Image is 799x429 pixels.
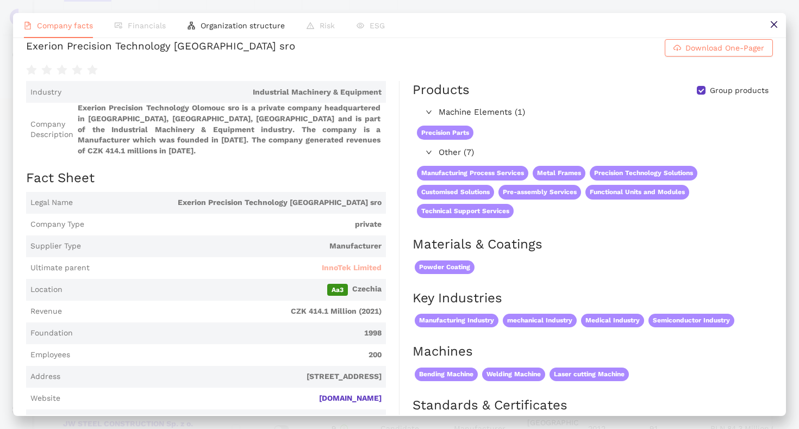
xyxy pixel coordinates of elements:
[307,22,314,29] span: warning
[26,65,37,76] span: star
[581,314,644,327] span: Medical Industry
[66,306,382,317] span: CZK 414.1 Million (2021)
[498,185,581,200] span: Pre-assembly Services
[37,21,93,30] span: Company facts
[66,87,382,98] span: Industrial Machinery & Equipment
[30,219,84,230] span: Company Type
[77,328,382,339] span: 1998
[67,284,382,296] span: Czechia
[550,368,629,381] span: Laser cutting Machine
[58,413,382,424] p: [PERSON_NAME]
[706,85,773,96] span: Group products
[57,65,67,76] span: star
[188,22,195,29] span: apartment
[417,166,528,181] span: Manufacturing Process Services
[585,185,689,200] span: Functional Units and Modules
[74,350,382,360] span: 200
[413,235,773,254] h2: Materials & Coatings
[72,65,83,76] span: star
[482,368,545,381] span: Welding Machine
[30,306,62,317] span: Revenue
[415,368,478,381] span: Bending Machine
[648,314,734,327] span: Semiconductor Industry
[30,371,60,382] span: Address
[85,241,382,252] span: Manufacturer
[30,350,70,360] span: Employees
[89,219,382,230] span: private
[426,149,432,156] span: right
[413,144,772,161] div: Other (7)
[30,197,73,208] span: Legal Name
[413,104,772,121] div: Machine Elements (1)
[30,284,63,295] span: Location
[413,343,773,361] h2: Machines
[201,21,285,30] span: Organization structure
[439,146,767,159] span: Other (7)
[685,42,764,54] span: Download One-Pager
[26,169,386,188] h2: Fact Sheet
[370,21,385,30] span: ESG
[26,39,295,57] div: Exerion Precision Technology [GEOGRAPHIC_DATA] sro
[65,371,382,382] span: [STREET_ADDRESS]
[327,284,348,296] span: Aa3
[413,396,773,415] h2: Standards & Certificates
[413,289,773,308] h2: Key Industries
[30,87,61,98] span: Industry
[770,20,778,29] span: close
[415,260,475,274] span: Powder Coating
[30,241,81,252] span: Supplier Type
[439,106,767,119] span: Machine Elements (1)
[417,204,514,219] span: Technical Support Services
[426,109,432,115] span: right
[322,263,382,273] span: InnoTek Limited
[590,166,697,181] span: Precision Technology Solutions
[30,263,90,273] span: Ultimate parent
[503,314,577,327] span: mechanical Industry
[665,39,773,57] button: cloud-downloadDownload One-Pager
[417,126,473,140] span: Precision Parts
[30,119,73,140] span: Company Description
[77,197,382,208] span: Exerion Precision Technology [GEOGRAPHIC_DATA] sro
[30,393,60,404] span: Website
[761,13,786,38] button: close
[533,166,585,181] span: Metal Frames
[357,22,364,29] span: eye
[417,185,494,200] span: Customised Solutions
[78,103,382,156] span: Exerion Precision Technology Olomouc sro is a private company headquartered in [GEOGRAPHIC_DATA],...
[115,22,122,29] span: fund-view
[413,81,470,100] div: Products
[673,44,681,53] span: cloud-download
[128,21,166,30] span: Financials
[30,328,73,339] span: Foundation
[87,65,98,76] span: star
[415,314,498,327] span: Manufacturing Industry
[320,21,335,30] span: Risk
[41,65,52,76] span: star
